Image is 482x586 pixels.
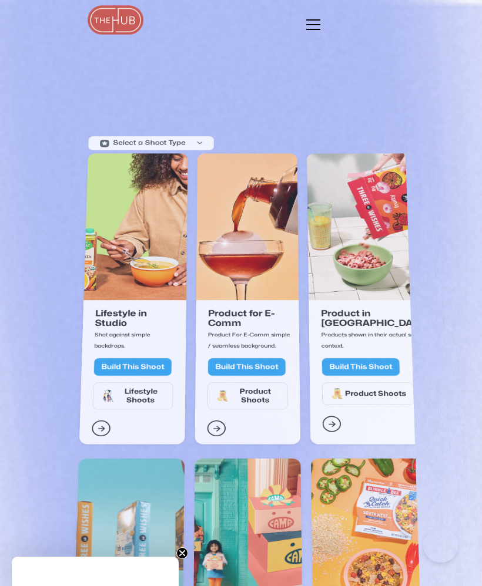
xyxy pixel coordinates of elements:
img: Product for E-Comm [196,153,299,300]
iframe: Toggle Customer Support [423,527,458,563]
img: Lifestyle Shoots [101,389,116,402]
p: Product For E-Comm simple / seamless background. [207,328,292,351]
h2: Lifestyle in Studio [95,309,174,329]
div:  [328,418,336,429]
a:  [207,420,225,436]
a: Product in Situ [307,153,439,308]
div: Build This Shoot [329,362,393,371]
img: Product in Situ [307,153,439,300]
a: Lifestyle in Studio [83,153,188,308]
div: Lifestyle Shoots [115,387,165,405]
div: Build This Shoot [101,362,165,371]
p: Shot against simple backdrops. [94,328,178,351]
h2: Product in [GEOGRAPHIC_DATA] [321,309,427,329]
button: Close teaser [176,547,188,559]
a: Build This Shoot [93,356,172,376]
img: Product Shoots [215,389,230,402]
img: Icon Select Category - Localfinder X Webflow Template [100,140,109,147]
a: Product for E-Comm [196,153,299,308]
a: Build This Shoot [207,356,286,376]
div:  [196,140,203,147]
a:  [322,416,341,432]
h2: Product for E-Comm [208,309,287,329]
div: menu [311,11,320,39]
p: Products shown in their actual setting / context. [321,328,433,351]
div: Product Shoots [344,389,406,398]
img: Lifestyle in Studio [83,153,188,300]
div:  [213,422,220,434]
a:  [92,420,111,436]
img: Product Shoots [330,387,345,400]
div: Close teaser [12,557,179,586]
div: Build This Shoot [215,362,278,371]
div: Product Shoots [230,387,280,405]
div: Select a Shoot Type [113,140,185,147]
div: Icon Select Category - Localfinder X Webflow TemplateSelect a Shoot Type [89,137,215,150]
a: Build This Shoot [322,356,400,376]
div:  [97,422,105,434]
